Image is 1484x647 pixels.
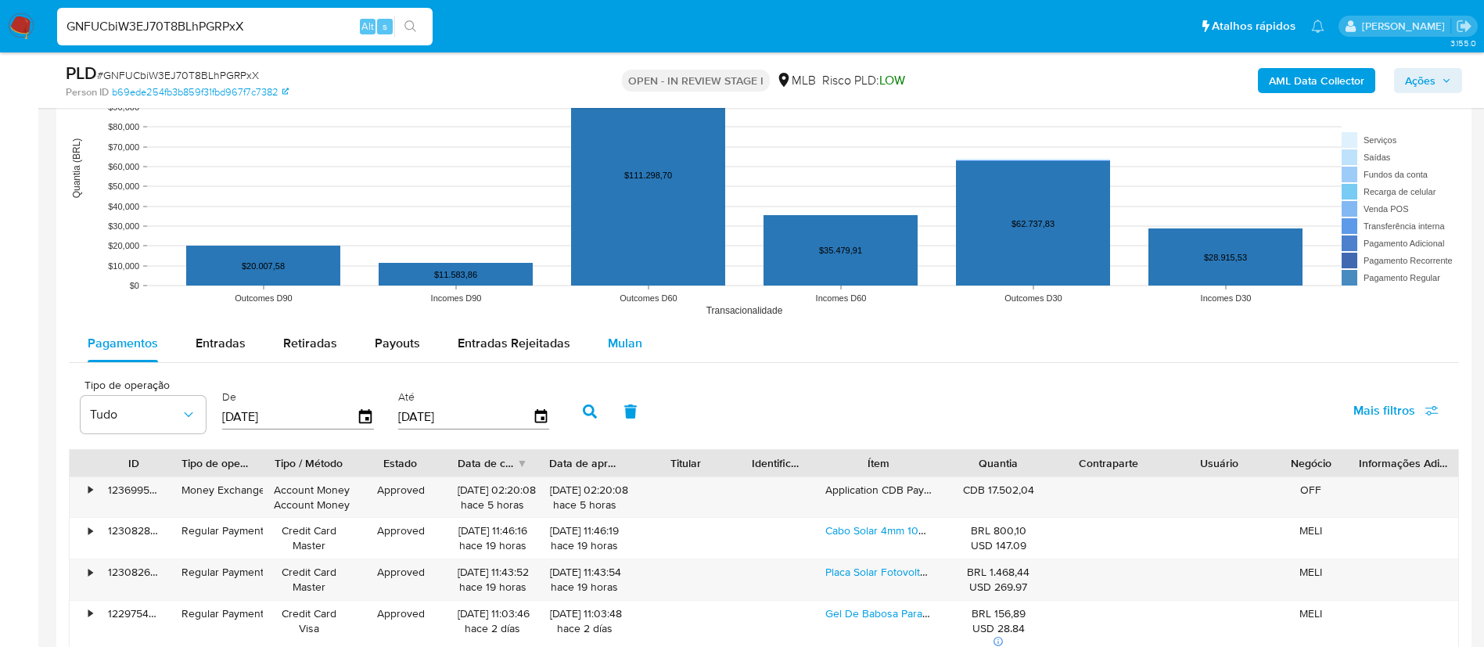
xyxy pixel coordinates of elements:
b: AML Data Collector [1269,68,1364,93]
span: LOW [879,71,905,89]
input: Pesquise usuários ou casos... [57,16,433,37]
a: b69ede254fb3b859f31fbd967f7c7382 [112,85,289,99]
b: Person ID [66,85,109,99]
div: MLB [776,72,816,89]
span: 3.155.0 [1450,37,1476,49]
p: OPEN - IN REVIEW STAGE I [622,70,770,92]
span: Alt [361,19,374,34]
a: Notificações [1311,20,1324,33]
a: Sair [1456,18,1472,34]
span: # GNFUCbiW3EJ70T8BLhPGRPxX [97,67,259,83]
button: search-icon [394,16,426,38]
button: AML Data Collector [1258,68,1375,93]
span: Risco PLD: [822,72,905,89]
span: Ações [1405,68,1435,93]
span: s [383,19,387,34]
b: PLD [66,60,97,85]
button: Ações [1394,68,1462,93]
span: Atalhos rápidos [1212,18,1295,34]
p: laisa.felismino@mercadolivre.com [1362,19,1450,34]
